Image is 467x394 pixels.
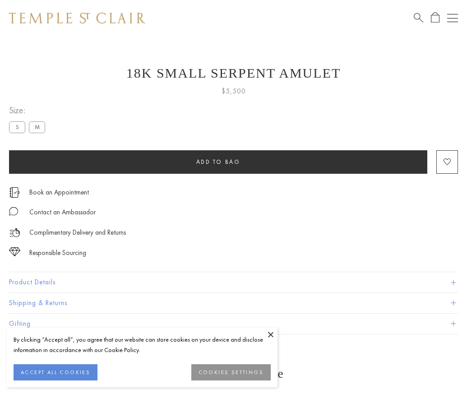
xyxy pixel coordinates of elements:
[431,12,439,23] a: Open Shopping Bag
[191,364,271,380] button: COOKIES SETTINGS
[29,227,126,238] p: Complimentary Delivery and Returns
[29,247,86,259] div: Responsible Sourcing
[9,207,18,216] img: MessageIcon-01_2.svg
[9,293,458,313] button: Shipping & Returns
[222,85,246,97] span: $5,500
[9,121,25,133] label: S
[29,207,96,218] div: Contact an Ambassador
[9,13,145,23] img: Temple St. Clair
[29,187,89,197] a: Book an Appointment
[447,13,458,23] button: Open navigation
[14,364,97,380] button: ACCEPT ALL COOKIES
[9,103,49,118] span: Size:
[9,150,427,174] button: Add to bag
[9,227,20,238] img: icon_delivery.svg
[9,247,20,256] img: icon_sourcing.svg
[14,334,271,355] div: By clicking “Accept all”, you agree that our website can store cookies on your device and disclos...
[9,272,458,292] button: Product Details
[29,121,45,133] label: M
[414,12,423,23] a: Search
[9,314,458,334] button: Gifting
[9,187,20,198] img: icon_appointment.svg
[9,65,458,81] h1: 18K Small Serpent Amulet
[196,158,240,166] span: Add to bag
